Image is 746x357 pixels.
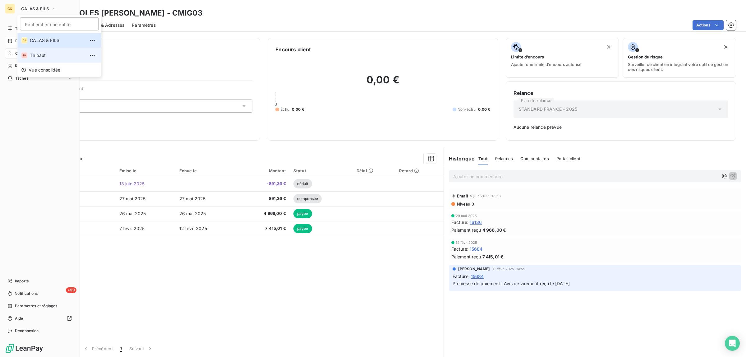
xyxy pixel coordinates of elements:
[451,219,468,225] span: Facture :
[55,7,203,19] h3: MARMOLES [PERSON_NAME] - CMIG03
[21,37,27,44] div: C&
[456,241,477,244] span: 14 févr. 2025
[628,62,731,72] span: Surveiller ce client en intégrant votre outil de gestion des risques client.
[15,76,28,81] span: Tâches
[293,194,322,203] span: compensée
[21,6,49,11] span: CALAS & FILS
[293,179,312,188] span: déduit
[482,227,506,233] span: 4 966,00 €
[470,246,483,252] span: 15684
[119,211,146,216] span: 26 mai 2025
[117,342,126,355] button: 1
[453,281,570,286] span: Promesse de paiement : Avis de virement reçu le [DATE]
[30,37,85,44] span: CALAS & FILS
[120,345,122,352] span: 1
[119,196,146,201] span: 27 mai 2025
[66,287,76,293] span: +99
[482,253,504,260] span: 7 415,01 €
[725,336,740,351] div: Open Intercom Messenger
[456,214,477,218] span: 29 mai 2025
[275,74,490,92] h2: 0,00 €
[5,313,74,323] a: Aide
[458,266,490,272] span: [PERSON_NAME]
[241,196,286,202] span: 891,36 €
[241,225,286,232] span: 7 415,01 €
[274,102,277,107] span: 0
[451,227,481,233] span: Paiement reçu
[21,52,27,58] div: TH
[513,124,728,130] span: Aucune relance prévue
[79,342,117,355] button: Précédent
[280,107,289,112] span: Échu
[119,226,145,231] span: 7 févr. 2025
[493,267,526,271] span: 13 févr. 2025, 14:55
[293,209,312,218] span: payée
[15,38,31,44] span: Factures
[506,38,619,78] button: Limite d’encoursAjouter une limite d’encours autorisé
[15,316,23,321] span: Aide
[511,62,582,67] span: Ajouter une limite d’encours autorisé
[471,273,484,280] span: 15684
[451,253,481,260] span: Paiement reçu
[556,156,580,161] span: Portail client
[241,168,286,173] div: Montant
[30,52,85,58] span: Thibaut
[81,22,124,28] span: Contacts & Adresses
[511,54,544,59] span: Limite d’encours
[293,168,349,173] div: Statut
[119,168,172,173] div: Émise le
[456,202,474,206] span: Niveau 3
[179,226,207,231] span: 12 févr. 2025
[179,196,206,201] span: 27 mai 2025
[470,219,482,225] span: 16136
[241,181,286,187] span: -891,36 €
[50,86,252,95] span: Propriétés Client
[179,168,234,173] div: Échue le
[357,168,392,173] div: Délai
[15,51,28,56] span: Clients
[628,54,663,59] span: Gestion du risque
[399,168,440,173] div: Retard
[458,107,476,112] span: Non-échu
[179,211,206,216] span: 26 mai 2025
[444,155,475,162] h6: Historique
[470,194,501,198] span: 5 juin 2025, 13:53
[29,67,60,73] span: Vue consolidée
[693,20,724,30] button: Actions
[132,22,156,28] span: Paramètres
[451,246,468,252] span: Facture :
[15,291,38,296] span: Notifications
[15,278,29,284] span: Imports
[453,273,470,280] span: Facture :
[20,17,99,30] input: placeholder
[513,89,728,97] h6: Relance
[241,211,286,217] span: 4 966,00 €
[293,224,312,233] span: payée
[5,4,15,14] div: C&
[519,106,577,112] span: STANDARD FRANCE - 2025
[478,107,490,112] span: 0,00 €
[119,181,145,186] span: 13 juin 2025
[495,156,513,161] span: Relances
[623,38,736,78] button: Gestion du risqueSurveiller ce client en intégrant votre outil de gestion des risques client.
[478,156,488,161] span: Tout
[15,26,44,31] span: Tableau de bord
[457,193,468,198] span: Email
[5,343,44,353] img: Logo LeanPay
[520,156,549,161] span: Commentaires
[126,342,157,355] button: Suivant
[38,46,252,53] h6: Informations client
[15,63,31,69] span: Relances
[292,107,304,112] span: 0,00 €
[15,328,39,334] span: Déconnexion
[15,303,57,309] span: Paramètres et réglages
[275,46,311,53] h6: Encours client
